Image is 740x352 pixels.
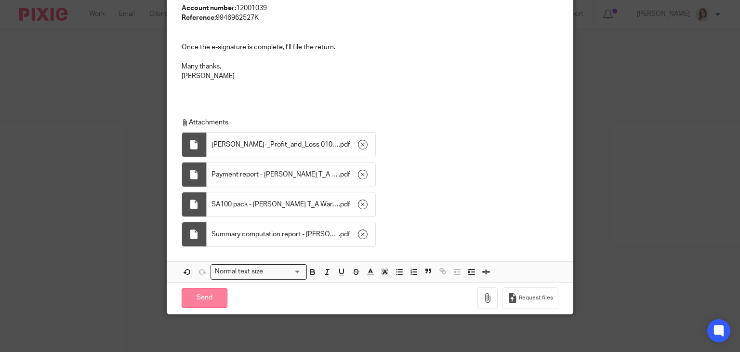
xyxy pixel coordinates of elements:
input: Search for option [266,267,301,277]
span: pdf [340,200,350,209]
button: Request files [502,287,558,309]
p: Once the e-signature is complete, I’ll file the return. [182,42,559,52]
div: . [207,162,375,187]
span: Request files [519,294,553,302]
div: . [207,133,375,157]
span: pdf [340,140,350,149]
span: Normal text size [213,267,265,277]
span: [PERSON_NAME]-_Profit_and_Loss 010423 to 310324 [211,140,339,149]
p: Attachments [182,118,554,127]
strong: Reference: [182,14,216,21]
span: pdf [340,170,350,179]
span: Payment report - [PERSON_NAME] T_A Warrington carpets - 2024 [211,170,339,179]
span: SA100 pack - [PERSON_NAME] T_A Warrington carpets - 2024 [211,200,339,209]
div: . [207,222,375,246]
p: Many thanks, [PERSON_NAME] [182,62,559,81]
span: Summary computation report - [PERSON_NAME] T_A Warrington carpets - 2024 [211,230,339,239]
div: Search for option [211,264,307,279]
span: pdf [340,230,350,239]
strong: Account number: [182,5,236,12]
input: Send [182,288,227,309]
div: . [207,192,375,217]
